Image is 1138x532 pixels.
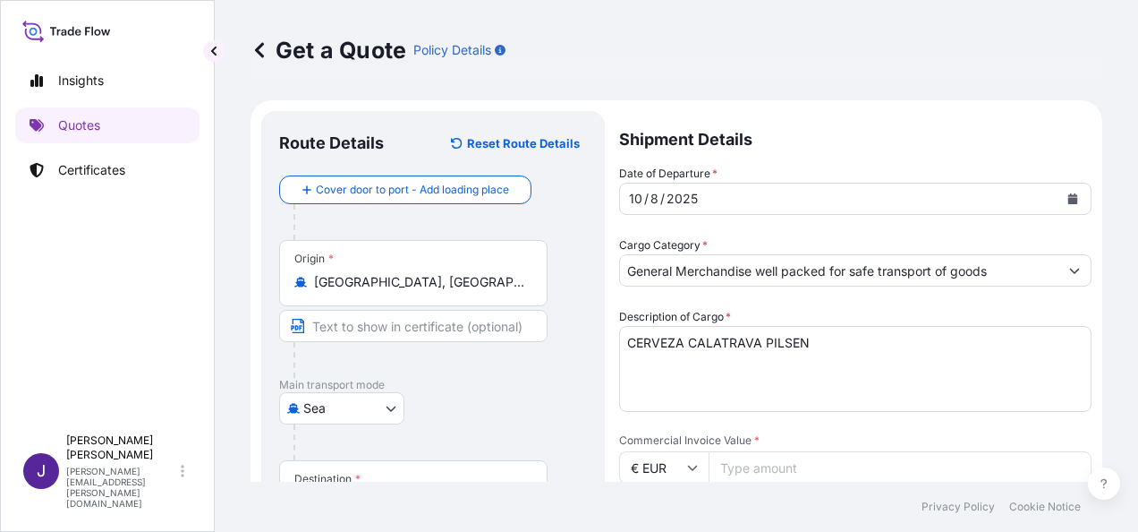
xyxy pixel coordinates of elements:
div: month, [627,188,644,210]
div: Origin [294,252,334,266]
div: Destination [294,472,361,486]
p: Policy Details [413,41,491,59]
div: day, [649,188,660,210]
button: Select transport [279,392,404,425]
p: Main transport mode [279,378,587,392]
p: Insights [58,72,104,90]
button: Reset Route Details [442,129,587,158]
a: Insights [15,63,200,99]
a: Privacy Policy [921,500,995,514]
p: Shipment Details [619,111,1091,165]
p: Reset Route Details [467,134,580,152]
a: Quotes [15,107,200,143]
span: J [37,462,46,480]
div: / [660,188,665,210]
div: year, [665,188,700,210]
input: Origin [314,273,525,291]
span: Commercial Invoice Value [619,433,1091,448]
p: Get a Quote [251,36,406,64]
a: Certificates [15,152,200,188]
button: Calendar [1058,184,1087,213]
a: Cookie Notice [1009,500,1081,514]
p: Quotes [58,116,100,134]
p: Route Details [279,133,384,154]
span: Cover door to port - Add loading place [316,181,509,199]
span: Date of Departure [619,165,718,183]
label: Cargo Category [619,236,708,254]
button: Show suggestions [1058,254,1091,287]
p: [PERSON_NAME][EMAIL_ADDRESS][PERSON_NAME][DOMAIN_NAME] [66,466,177,509]
div: / [644,188,649,210]
input: Text to appear on certificate [279,310,548,342]
p: [PERSON_NAME] [PERSON_NAME] [66,433,177,462]
label: Description of Cargo [619,308,731,326]
span: Sea [303,399,326,417]
input: Select a commodity type [620,254,1058,287]
button: Cover door to port - Add loading place [279,176,531,204]
input: Type amount [709,451,1091,484]
p: Certificates [58,161,125,179]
